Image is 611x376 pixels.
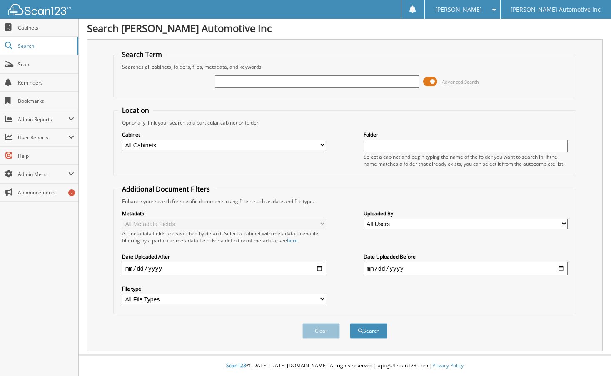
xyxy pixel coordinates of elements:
[122,210,327,217] label: Metadata
[18,152,74,159] span: Help
[18,116,68,123] span: Admin Reports
[18,79,74,86] span: Reminders
[87,21,603,35] h1: Search [PERSON_NAME] Automotive Inc
[442,79,479,85] span: Advanced Search
[432,362,464,369] a: Privacy Policy
[364,131,568,138] label: Folder
[118,198,572,205] div: Enhance your search for specific documents using filters such as date and file type.
[122,230,327,244] div: All metadata fields are searched by default. Select a cabinet with metadata to enable filtering b...
[122,253,327,260] label: Date Uploaded After
[122,131,327,138] label: Cabinet
[8,4,71,15] img: scan123-logo-white.svg
[118,119,572,126] div: Optionally limit your search to a particular cabinet or folder
[435,7,482,12] span: [PERSON_NAME]
[350,323,387,339] button: Search
[122,262,327,275] input: start
[122,285,327,292] label: File type
[18,97,74,105] span: Bookmarks
[287,237,298,244] a: here
[364,210,568,217] label: Uploaded By
[364,262,568,275] input: end
[18,189,74,196] span: Announcements
[118,50,166,59] legend: Search Term
[364,253,568,260] label: Date Uploaded Before
[18,134,68,141] span: User Reports
[18,171,68,178] span: Admin Menu
[79,356,611,376] div: © [DATE]-[DATE] [DOMAIN_NAME]. All rights reserved | appg04-scan123-com |
[118,184,214,194] legend: Additional Document Filters
[68,189,75,196] div: 2
[18,42,73,50] span: Search
[118,106,153,115] legend: Location
[18,24,74,31] span: Cabinets
[118,63,572,70] div: Searches all cabinets, folders, files, metadata, and keywords
[302,323,340,339] button: Clear
[569,336,611,376] iframe: Chat Widget
[226,362,246,369] span: Scan123
[511,7,601,12] span: [PERSON_NAME] Automotive Inc
[18,61,74,68] span: Scan
[364,153,568,167] div: Select a cabinet and begin typing the name of the folder you want to search in. If the name match...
